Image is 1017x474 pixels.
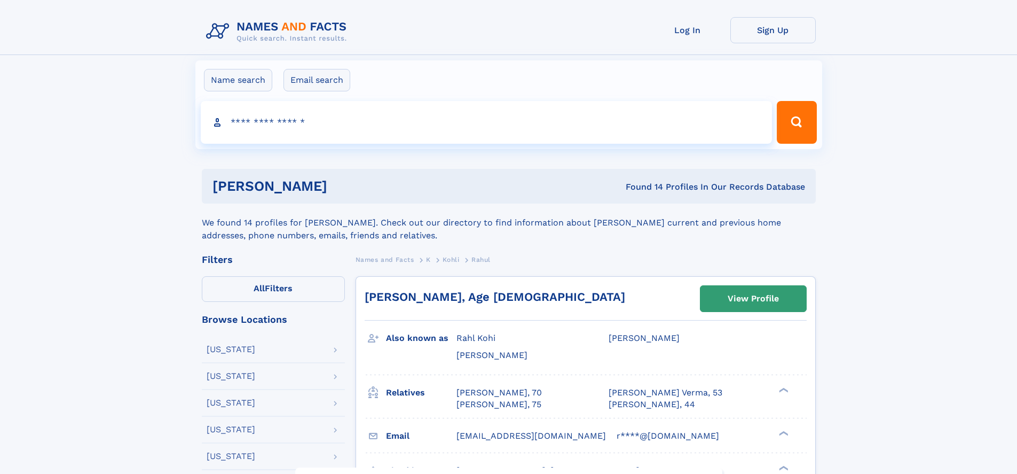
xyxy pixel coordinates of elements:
[728,286,779,311] div: View Profile
[207,372,255,380] div: [US_STATE]
[476,181,805,193] div: Found 14 Profiles In Our Records Database
[201,101,772,144] input: search input
[254,283,265,293] span: All
[202,204,816,242] div: We found 14 profiles for [PERSON_NAME]. Check out our directory to find information about [PERSON...
[207,345,255,354] div: [US_STATE]
[456,333,495,343] span: Rahl Kohi
[730,17,816,43] a: Sign Up
[426,256,431,263] span: K
[456,350,527,360] span: [PERSON_NAME]
[776,464,789,471] div: ❯
[776,430,789,437] div: ❯
[456,387,542,399] a: [PERSON_NAME], 70
[202,255,345,265] div: Filters
[207,452,255,461] div: [US_STATE]
[700,286,806,312] a: View Profile
[202,315,345,324] div: Browse Locations
[202,276,345,302] label: Filters
[207,425,255,434] div: [US_STATE]
[386,427,456,445] h3: Email
[609,387,722,399] a: [PERSON_NAME] Verma, 53
[386,329,456,347] h3: Also known as
[776,386,789,393] div: ❯
[443,256,459,263] span: Kohli
[426,253,431,266] a: K
[356,253,414,266] a: Names and Facts
[609,399,695,410] a: [PERSON_NAME], 44
[212,180,477,193] h1: [PERSON_NAME]
[207,399,255,407] div: [US_STATE]
[386,384,456,402] h3: Relatives
[777,101,816,144] button: Search Button
[204,69,272,91] label: Name search
[609,333,680,343] span: [PERSON_NAME]
[202,17,356,46] img: Logo Names and Facts
[283,69,350,91] label: Email search
[456,431,606,441] span: [EMAIL_ADDRESS][DOMAIN_NAME]
[471,256,491,263] span: Rahul
[365,290,625,304] a: [PERSON_NAME], Age [DEMOGRAPHIC_DATA]
[645,17,730,43] a: Log In
[456,399,541,410] a: [PERSON_NAME], 75
[443,253,459,266] a: Kohli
